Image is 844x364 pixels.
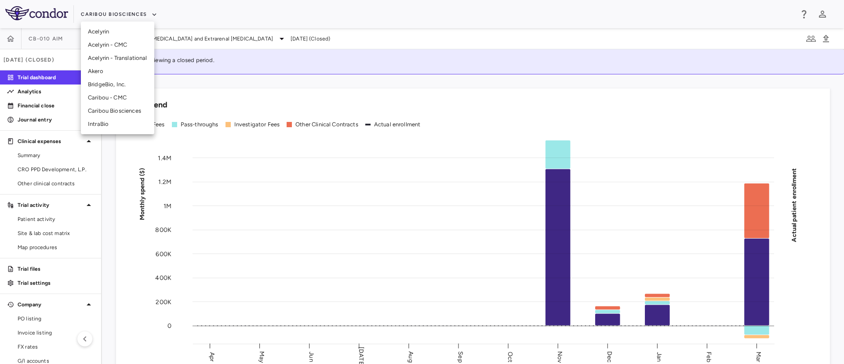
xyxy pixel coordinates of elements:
li: BridgeBio, Inc. [81,78,154,91]
li: Caribou Biosciences [81,104,154,118]
li: Acelyrin [81,25,154,38]
li: Acelyrin - CMC [81,38,154,51]
li: Akero [81,65,154,78]
li: Caribou - CMC [81,91,154,104]
ul: Menu [81,22,154,134]
li: Acelyrin - Translational [81,51,154,65]
li: IntraBio [81,118,154,131]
